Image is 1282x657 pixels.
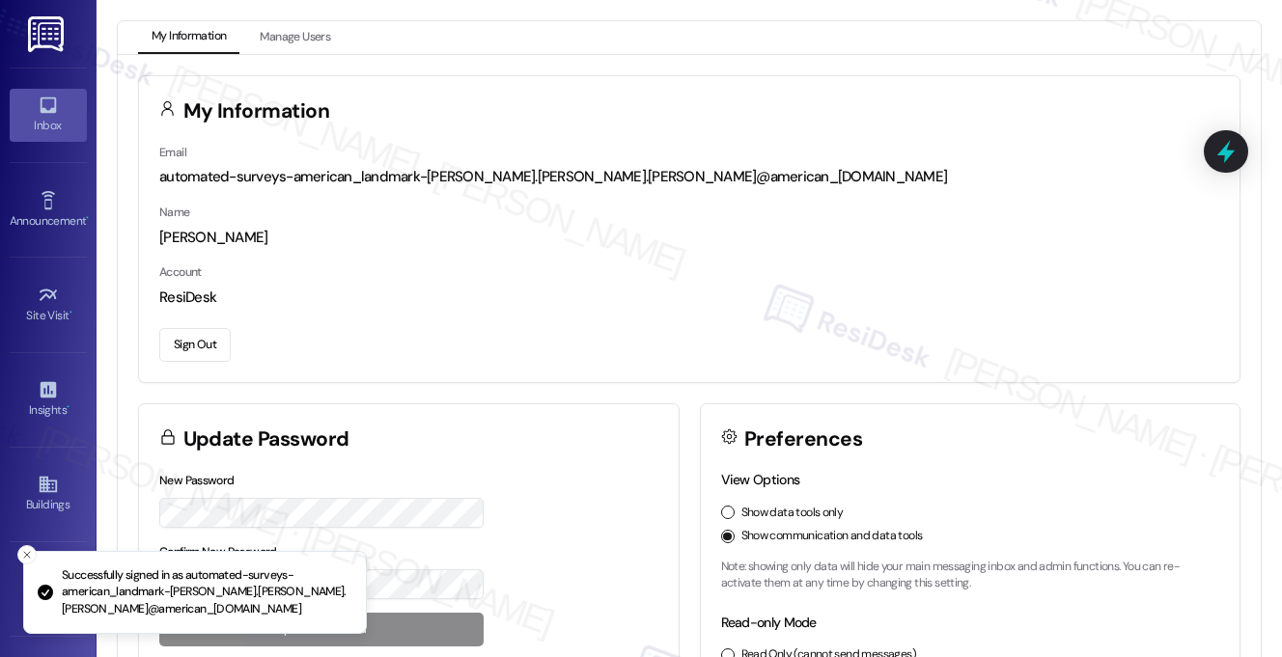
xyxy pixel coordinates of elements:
[10,89,87,141] a: Inbox
[17,545,37,564] button: Close toast
[138,21,239,54] button: My Information
[159,145,186,160] label: Email
[28,16,68,52] img: ResiDesk Logo
[159,473,235,488] label: New Password
[721,471,800,488] label: View Options
[67,400,70,414] span: •
[183,101,330,122] h3: My Information
[10,373,87,425] a: Insights •
[183,429,349,450] h3: Update Password
[246,21,344,54] button: Manage Users
[159,287,1219,308] div: ResiDesk
[10,563,87,616] a: Leads
[70,306,72,319] span: •
[159,228,1219,248] div: [PERSON_NAME]
[10,468,87,520] a: Buildings
[10,279,87,331] a: Site Visit •
[741,528,923,545] label: Show communication and data tools
[721,559,1220,592] p: Note: showing only data will hide your main messaging inbox and admin functions. You can re-activ...
[159,205,190,220] label: Name
[159,264,202,280] label: Account
[159,167,1219,187] div: automated-surveys-american_landmark-[PERSON_NAME].[PERSON_NAME].[PERSON_NAME]@american_[DOMAIN_NAME]
[721,614,817,631] label: Read-only Mode
[159,328,231,362] button: Sign Out
[62,567,350,618] p: Successfully signed in as automated-surveys-american_landmark-[PERSON_NAME].[PERSON_NAME].[PERSON...
[741,505,844,522] label: Show data tools only
[86,211,89,225] span: •
[744,429,862,450] h3: Preferences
